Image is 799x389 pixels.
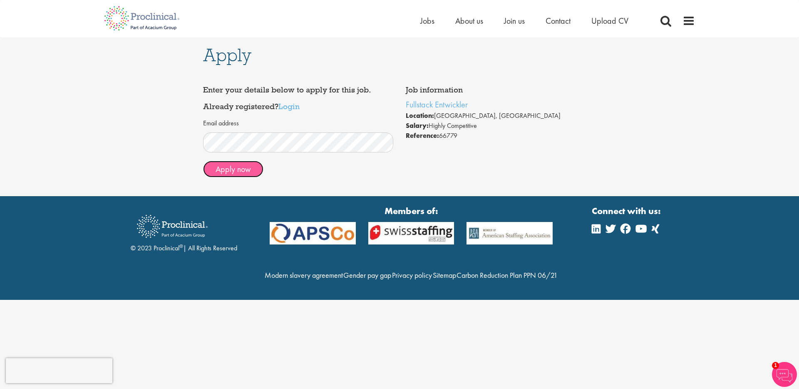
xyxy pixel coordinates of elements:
[772,362,779,369] span: 1
[131,209,214,244] img: Proclinical Recruitment
[6,358,112,383] iframe: reCAPTCHA
[591,15,628,26] a: Upload CV
[278,101,300,111] a: Login
[392,270,432,280] a: Privacy policy
[460,222,559,245] img: APSCo
[406,121,596,131] li: Highly Competitive
[179,243,183,249] sup: ®
[406,131,596,141] li: 66779
[362,222,461,245] img: APSCo
[406,111,596,121] li: [GEOGRAPHIC_DATA], [GEOGRAPHIC_DATA]
[203,86,394,110] h4: Enter your details below to apply for this job. Already registered?
[203,119,239,128] label: Email address
[457,270,558,280] a: Carbon Reduction Plan PPN 06/21
[433,270,456,280] a: Sitemap
[263,222,362,245] img: APSCo
[343,270,391,280] a: Gender pay gap
[406,86,596,94] h4: Job information
[203,161,263,177] button: Apply now
[406,111,434,120] strong: Location:
[406,131,439,140] strong: Reference:
[265,270,343,280] a: Modern slavery agreement
[406,121,429,130] strong: Salary:
[455,15,483,26] a: About us
[131,209,237,253] div: © 2023 Proclinical | All Rights Reserved
[420,15,434,26] a: Jobs
[546,15,571,26] a: Contact
[406,99,468,110] a: Fullstack Entwickler
[203,44,251,66] span: Apply
[592,204,663,217] strong: Connect with us:
[504,15,525,26] a: Join us
[270,204,553,217] strong: Members of:
[772,362,797,387] img: Chatbot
